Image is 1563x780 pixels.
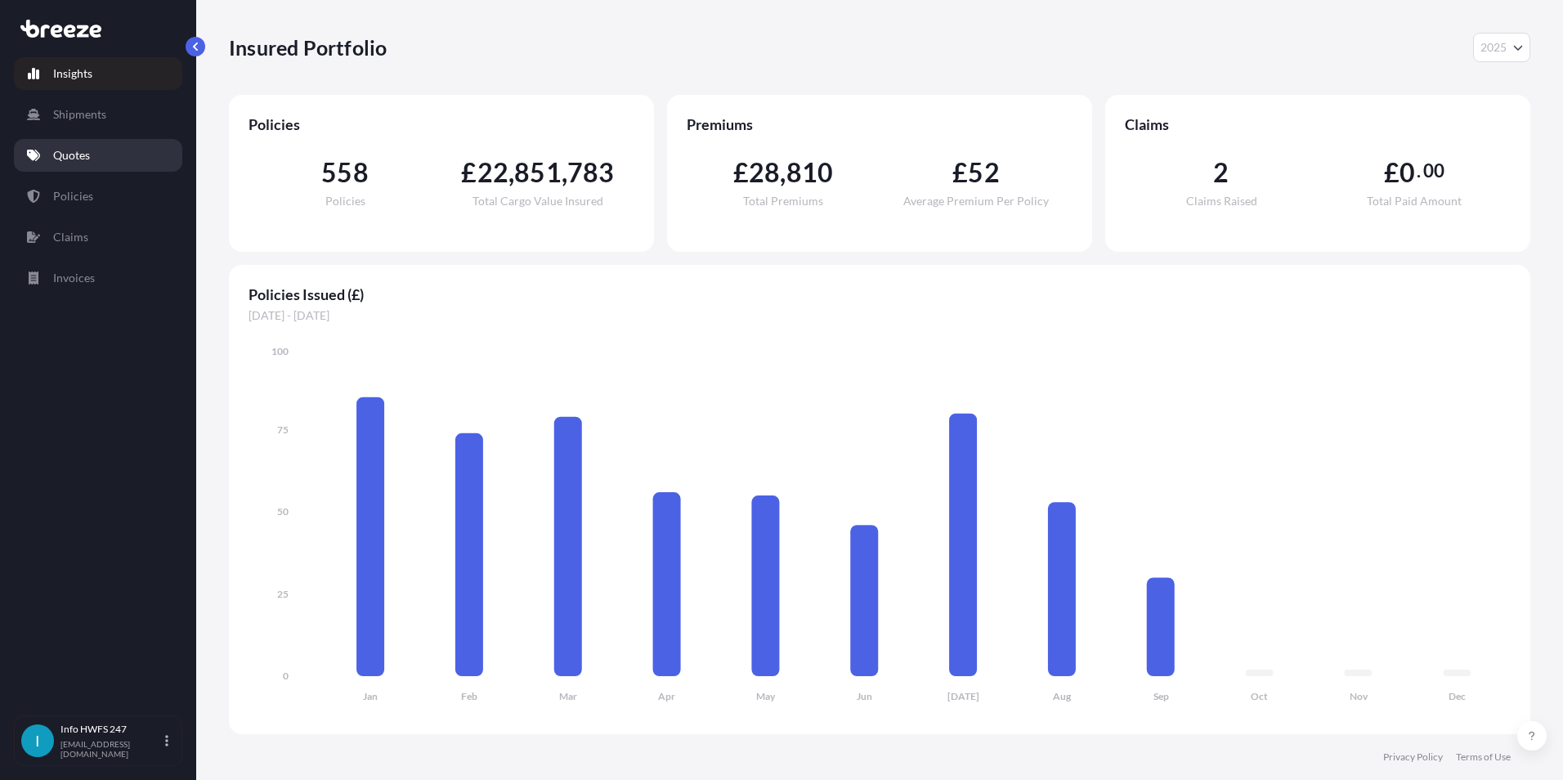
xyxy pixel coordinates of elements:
a: Privacy Policy [1383,751,1443,764]
tspan: Jun [857,690,872,702]
span: , [562,159,567,186]
span: Total Cargo Value Insured [472,195,603,207]
span: 2 [1213,159,1229,186]
span: 0 [1400,159,1415,186]
span: Total Paid Amount [1367,195,1462,207]
span: Premiums [687,114,1073,134]
tspan: 75 [277,424,289,436]
p: Claims [53,229,88,245]
span: Claims [1125,114,1511,134]
a: Invoices [14,262,182,294]
p: [EMAIL_ADDRESS][DOMAIN_NAME] [60,739,162,759]
tspan: Apr [658,690,675,702]
p: Quotes [53,147,90,164]
span: £ [733,159,749,186]
tspan: Dec [1449,690,1466,702]
span: 22 [477,159,508,186]
tspan: Sep [1153,690,1169,702]
span: . [1417,164,1421,177]
tspan: Nov [1350,690,1368,702]
span: 851 [514,159,562,186]
span: £ [461,159,477,186]
tspan: Mar [559,690,577,702]
a: Claims [14,221,182,253]
span: 52 [968,159,999,186]
span: [DATE] - [DATE] [249,307,1511,324]
span: Policies [325,195,365,207]
a: Quotes [14,139,182,172]
tspan: Feb [461,690,477,702]
button: Year Selector [1473,33,1530,62]
span: 00 [1423,164,1444,177]
span: , [780,159,786,186]
tspan: Jan [363,690,378,702]
tspan: Oct [1251,690,1268,702]
span: 2025 [1480,39,1507,56]
tspan: [DATE] [947,690,979,702]
a: Insights [14,57,182,90]
span: I [35,733,40,749]
span: £ [1384,159,1400,186]
span: Total Premiums [743,195,823,207]
span: 558 [321,159,369,186]
tspan: Aug [1053,690,1072,702]
p: Insured Portfolio [229,34,387,61]
span: Policies [249,114,634,134]
span: 810 [786,159,834,186]
span: 783 [567,159,615,186]
a: Policies [14,180,182,213]
span: Policies Issued (£) [249,285,1511,304]
tspan: 50 [277,505,289,518]
tspan: 25 [277,588,289,600]
p: Policies [53,188,93,204]
a: Shipments [14,98,182,131]
tspan: 0 [283,670,289,682]
span: Claims Raised [1186,195,1257,207]
tspan: 100 [271,345,289,357]
p: Info HWFS 247 [60,723,162,736]
span: 28 [749,159,780,186]
span: , [508,159,514,186]
span: Average Premium Per Policy [903,195,1049,207]
p: Shipments [53,106,106,123]
span: £ [952,159,968,186]
a: Terms of Use [1456,751,1511,764]
p: Insights [53,65,92,82]
tspan: May [756,690,776,702]
p: Invoices [53,270,95,286]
